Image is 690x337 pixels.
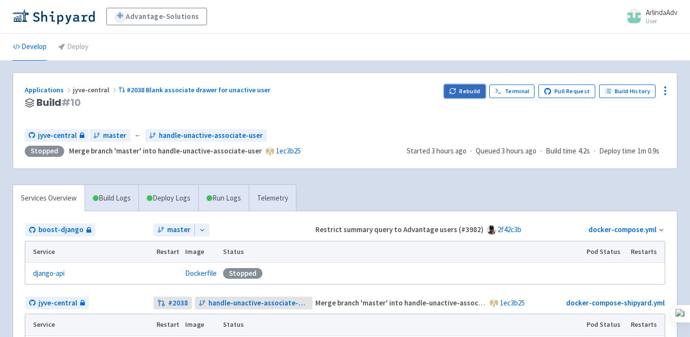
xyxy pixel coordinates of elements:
[154,223,194,236] a: master
[36,97,81,108] span: Build
[476,146,536,155] span: Queued
[106,8,207,25] a: Advantage-Solutions
[431,146,466,155] time: 3 hours ago
[566,298,665,307] a: docker-compose-shipyard.yml
[584,241,628,263] th: Pod Status
[182,241,220,263] th: Image
[584,314,628,336] th: Pod Status
[69,146,262,155] strong: Merge branch 'master' into handle-unactive-associate-user
[159,130,263,141] span: handle-unactive-associate-user
[153,241,182,263] th: Restart
[13,9,95,24] img: Shipyard logo
[628,314,665,336] th: Restarts
[638,146,659,157] span: 1m 0.9s
[315,225,483,234] strong: Restrict summary query to Advantage users (#3982)
[154,297,192,310] a: #2038
[13,185,85,212] a: Services Overview
[13,34,47,61] a: Develop
[38,224,84,236] span: boost-django
[208,298,309,309] span: handle-unactive-associate-user
[588,225,656,234] a: docker-compose.yml
[167,224,190,236] span: master
[25,146,64,157] div: Stopped
[220,241,584,263] th: Status
[223,268,262,279] div: Stopped
[444,84,486,98] button: Rebuild
[599,84,655,98] a: Build History
[145,129,267,142] a: handle-unactive-associate-user
[38,130,77,141] span: jyve-central
[315,298,508,307] strong: Merge branch 'master' into handle-unactive-associate-user
[198,185,249,212] a: Run Logs
[38,298,77,309] span: jyve-central
[103,130,126,141] span: master
[498,225,521,234] a: 2f42c3b
[25,129,88,142] a: jyve-central
[182,314,220,336] th: Image
[153,314,182,336] th: Restart
[138,185,198,212] a: Deploy Logs
[538,84,595,98] a: Pull Request
[646,18,677,24] small: User
[500,298,525,307] a: 1ec3b25
[407,146,466,155] span: Started
[276,146,301,155] a: 1ec3b25
[73,85,119,94] span: jyve-central
[33,268,65,279] a: django-api
[25,223,95,236] a: boost-django
[546,146,576,157] span: Build time
[58,34,88,61] a: Deploy
[407,146,665,157] div: · · ·
[25,314,153,336] th: Service
[220,314,584,336] th: Status
[25,85,73,94] a: Applications
[599,146,636,157] span: Deploy time
[185,269,217,278] a: Dockerfile
[168,298,188,309] strong: # 2038
[578,146,590,157] span: 4.2s
[85,185,138,212] a: Build Logs
[646,8,677,17] span: ArlindaAdv
[628,241,665,263] th: Restarts
[134,130,141,141] span: ←
[25,241,153,263] th: Service
[25,297,89,310] a: jyve-central
[61,96,81,109] span: # 10
[195,297,313,310] a: handle-unactive-associate-user
[621,9,677,24] a: ArlindaAdv User
[89,129,130,142] a: master
[119,85,272,94] a: #2038 Blank associate drawer for unactive user
[489,84,535,98] a: Terminal
[249,185,296,212] a: Telemetry
[501,146,536,155] time: 3 hours ago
